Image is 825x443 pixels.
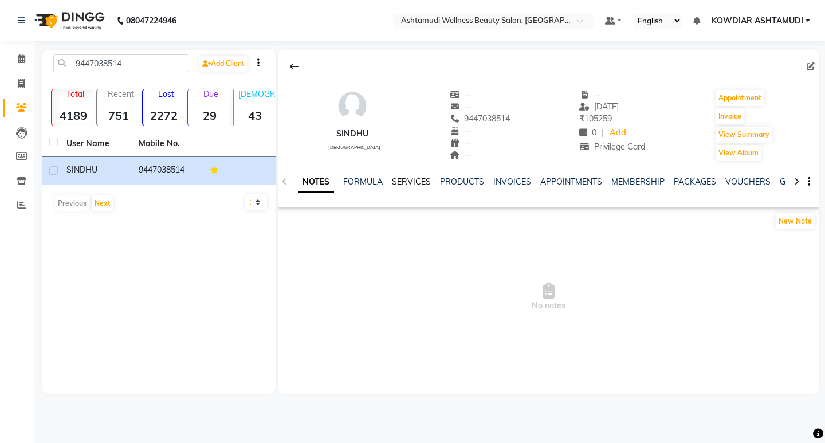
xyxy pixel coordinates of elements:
span: KOWDIAR ASHTAMUDI [712,15,803,27]
div: SINDHU [324,128,380,140]
span: 9447038514 [450,113,510,124]
a: MEMBERSHIP [611,177,665,187]
span: [DATE] [579,101,619,112]
b: 08047224946 [126,5,176,37]
span: -- [450,138,472,148]
strong: 2272 [143,108,185,123]
p: Lost [148,89,185,99]
a: GIFTCARDS [780,177,824,187]
a: NOTES [298,172,334,193]
span: -- [450,101,472,112]
p: Recent [102,89,139,99]
button: New Note [776,213,815,229]
td: 9447038514 [132,157,204,185]
button: Appointment [716,90,764,106]
p: [DEMOGRAPHIC_DATA] [238,89,276,99]
a: SERVICES [392,177,431,187]
span: No notes [278,240,819,354]
span: -- [579,89,601,100]
a: Add [608,125,628,141]
p: Due [191,89,230,99]
span: Privilege Card [579,142,645,152]
p: Total [57,89,94,99]
span: -- [450,89,472,100]
span: | [601,127,603,139]
span: [DEMOGRAPHIC_DATA] [328,144,380,150]
a: VOUCHERS [725,177,771,187]
span: 105259 [579,113,612,124]
strong: 4189 [52,108,94,123]
a: PACKAGES [674,177,716,187]
strong: 29 [188,108,230,123]
a: INVOICES [493,177,531,187]
span: 0 [579,127,596,138]
span: -- [450,126,472,136]
button: Next [92,195,113,211]
strong: 751 [97,108,139,123]
img: logo [29,5,108,37]
a: APPOINTMENTS [540,177,602,187]
a: Add Client [199,56,247,72]
div: Back to Client [282,56,307,77]
th: User Name [60,131,132,157]
strong: 43 [234,108,276,123]
input: Search by Name/Mobile/Email/Code [53,54,188,72]
button: Invoice [716,108,744,124]
span: ₹ [579,113,584,124]
img: avatar [335,89,370,123]
span: -- [450,150,472,160]
span: SINDHU [66,164,97,175]
a: PRODUCTS [440,177,484,187]
a: FORMULA [343,177,383,187]
th: Mobile No. [132,131,204,157]
button: View Summary [716,127,772,143]
button: View Album [716,145,761,161]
